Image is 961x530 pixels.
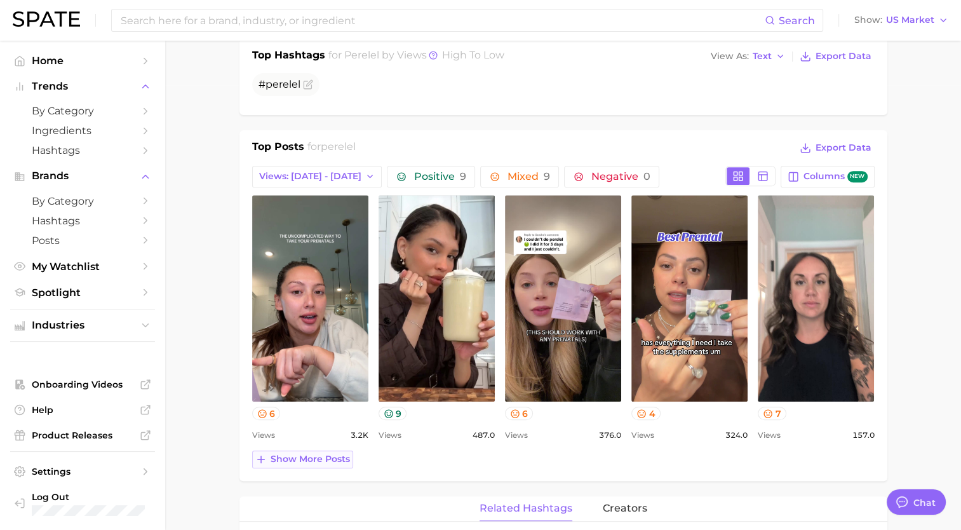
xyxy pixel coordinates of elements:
span: Industries [32,320,133,331]
span: 487.0 [473,428,495,443]
span: Hashtags [32,144,133,156]
span: Hashtags [32,215,133,227]
span: Spotlight [32,287,133,299]
span: 9 [459,170,466,182]
span: Onboarding Videos [32,379,133,390]
a: by Category [10,191,155,211]
span: Posts [32,234,133,247]
a: Home [10,51,155,71]
span: US Market [886,17,934,24]
span: Text [753,53,772,60]
a: Settings [10,462,155,481]
span: perelel [321,140,356,153]
a: Product Releases [10,426,155,445]
span: Trends [32,81,133,92]
span: 157.0 [852,428,874,443]
span: Views [631,428,654,443]
span: Views [505,428,528,443]
button: Flag as miscategorized or irrelevant [303,79,313,90]
img: SPATE [13,11,80,27]
a: Spotlight [10,283,155,302]
span: View As [711,53,749,60]
input: Search here for a brand, industry, or ingredient [119,10,765,31]
span: Views [379,428,401,443]
a: Help [10,400,155,419]
span: Log Out [32,491,145,503]
button: 7 [758,407,786,420]
a: Log out. Currently logged in with e-mail pquiroz@maryruths.com. [10,487,155,520]
a: Onboarding Videos [10,375,155,394]
span: perelel [265,78,300,90]
span: 0 [643,170,650,182]
a: Ingredients [10,121,155,140]
span: Show [854,17,882,24]
h1: Top Posts [252,139,304,158]
span: Brands [32,170,133,182]
span: Show more posts [271,454,350,465]
span: 3.2k [351,428,368,443]
button: Export Data [796,48,874,65]
button: Brands [10,166,155,186]
h2: for [307,139,356,158]
span: 376.0 [599,428,621,443]
button: 6 [252,407,281,420]
span: high to low [442,49,504,61]
span: My Watchlist [32,261,133,273]
button: Views: [DATE] - [DATE] [252,166,382,187]
span: Product Releases [32,430,133,441]
span: related hashtags [480,503,572,514]
span: by Category [32,195,133,207]
span: Views [758,428,781,443]
button: ShowUS Market [851,12,951,29]
button: Trends [10,77,155,96]
span: Ingredients [32,125,133,137]
span: Views [252,428,275,443]
h1: Top Hashtags [252,48,325,65]
button: Export Data [796,139,874,157]
button: 4 [631,407,661,420]
button: View AsText [708,48,789,65]
span: by Category [32,105,133,117]
span: Search [779,15,815,27]
span: Settings [32,466,133,477]
span: Columns [803,171,867,183]
span: Export Data [816,142,871,153]
button: Columnsnew [781,166,874,187]
span: Export Data [816,51,871,62]
span: 324.0 [725,428,748,443]
a: My Watchlist [10,257,155,276]
span: creators [603,503,647,514]
button: 9 [379,407,407,420]
a: Hashtags [10,140,155,160]
span: Help [32,404,133,416]
span: Negative [591,172,650,182]
span: Views: [DATE] - [DATE] [259,171,361,182]
span: Home [32,55,133,67]
span: new [847,171,868,183]
h2: for by Views [328,48,504,65]
span: 9 [543,170,549,182]
span: perelel [344,49,379,61]
span: # [259,78,300,90]
button: Industries [10,316,155,335]
a: Posts [10,231,155,250]
button: Show more posts [252,451,353,468]
span: Mixed [507,172,549,182]
span: Positive [413,172,466,182]
a: by Category [10,101,155,121]
a: Hashtags [10,211,155,231]
button: 6 [505,407,534,420]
